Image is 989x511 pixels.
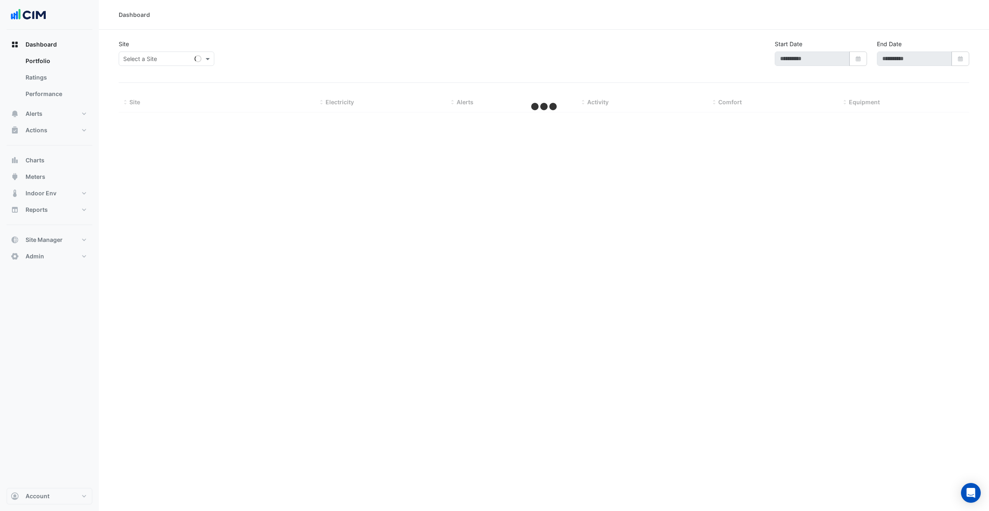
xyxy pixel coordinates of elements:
[457,98,473,105] span: Alerts
[849,98,880,105] span: Equipment
[7,202,92,218] button: Reports
[7,122,92,138] button: Actions
[10,7,47,23] img: Company Logo
[26,252,44,260] span: Admin
[119,10,150,19] div: Dashboard
[7,488,92,504] button: Account
[11,206,19,214] app-icon: Reports
[26,40,57,49] span: Dashboard
[11,252,19,260] app-icon: Admin
[19,86,92,102] a: Performance
[11,189,19,197] app-icon: Indoor Env
[19,69,92,86] a: Ratings
[26,110,42,118] span: Alerts
[326,98,354,105] span: Electricity
[775,40,802,48] label: Start Date
[26,492,49,500] span: Account
[11,40,19,49] app-icon: Dashboard
[7,152,92,169] button: Charts
[961,483,981,503] div: Open Intercom Messenger
[26,189,56,197] span: Indoor Env
[11,236,19,244] app-icon: Site Manager
[7,248,92,265] button: Admin
[7,105,92,122] button: Alerts
[11,173,19,181] app-icon: Meters
[7,232,92,248] button: Site Manager
[26,236,63,244] span: Site Manager
[26,126,47,134] span: Actions
[587,98,609,105] span: Activity
[11,156,19,164] app-icon: Charts
[7,185,92,202] button: Indoor Env
[11,126,19,134] app-icon: Actions
[718,98,742,105] span: Comfort
[26,173,45,181] span: Meters
[129,98,140,105] span: Site
[877,40,902,48] label: End Date
[26,156,45,164] span: Charts
[7,36,92,53] button: Dashboard
[7,53,92,105] div: Dashboard
[11,110,19,118] app-icon: Alerts
[26,206,48,214] span: Reports
[19,53,92,69] a: Portfolio
[119,40,129,48] label: Site
[7,169,92,185] button: Meters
